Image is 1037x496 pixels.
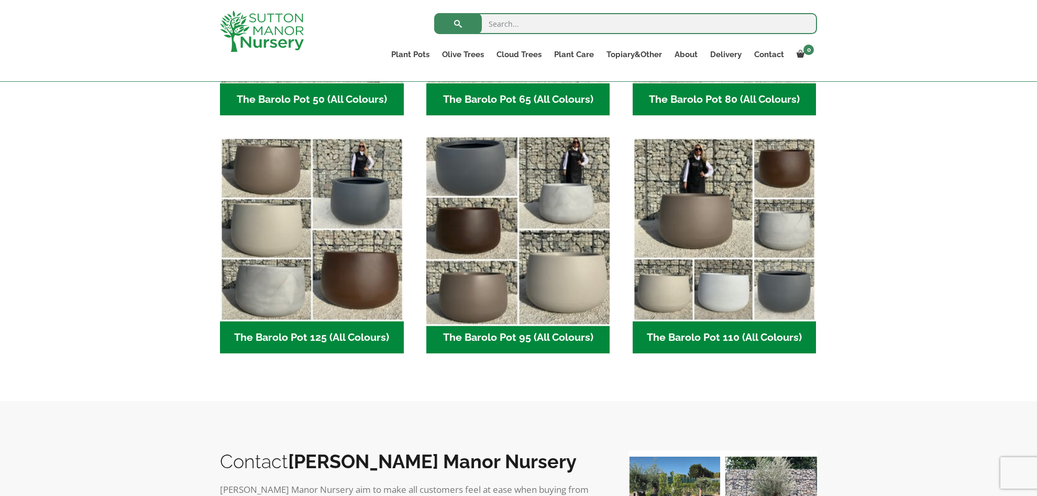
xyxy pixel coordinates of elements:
img: logo [220,10,304,52]
input: Search... [434,13,817,34]
span: 0 [803,45,814,55]
a: Delivery [704,47,748,62]
h2: The Barolo Pot 125 (All Colours) [220,321,404,354]
img: The Barolo Pot 110 (All Colours) [633,137,817,321]
a: Topiary&Other [600,47,668,62]
h2: The Barolo Pot 95 (All Colours) [426,321,610,354]
a: About [668,47,704,62]
a: Plant Pots [385,47,436,62]
h2: The Barolo Pot 65 (All Colours) [426,83,610,116]
h2: Contact [220,450,608,472]
img: The Barolo Pot 95 (All Colours) [422,133,614,326]
a: Cloud Trees [490,47,548,62]
h2: The Barolo Pot 50 (All Colours) [220,83,404,116]
a: Plant Care [548,47,600,62]
a: 0 [790,47,817,62]
h2: The Barolo Pot 80 (All Colours) [633,83,817,116]
a: Visit product category The Barolo Pot 110 (All Colours) [633,137,817,353]
a: Visit product category The Barolo Pot 125 (All Colours) [220,137,404,353]
a: Olive Trees [436,47,490,62]
b: [PERSON_NAME] Manor Nursery [288,450,577,472]
h2: The Barolo Pot 110 (All Colours) [633,321,817,354]
a: Visit product category The Barolo Pot 95 (All Colours) [426,137,610,353]
a: Contact [748,47,790,62]
img: The Barolo Pot 125 (All Colours) [220,137,404,321]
